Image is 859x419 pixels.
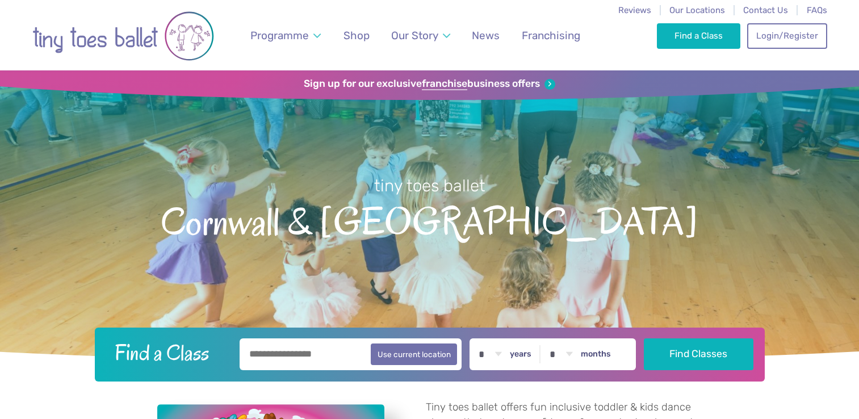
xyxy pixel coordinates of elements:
[106,338,232,367] h2: Find a Class
[250,29,309,42] span: Programme
[385,22,455,49] a: Our Story
[472,29,500,42] span: News
[338,22,375,49] a: Shop
[343,29,370,42] span: Shop
[618,5,651,15] a: Reviews
[669,5,725,15] a: Our Locations
[644,338,753,370] button: Find Classes
[522,29,580,42] span: Franchising
[20,197,839,243] span: Cornwall & [GEOGRAPHIC_DATA]
[747,23,827,48] a: Login/Register
[581,349,611,359] label: months
[743,5,788,15] a: Contact Us
[304,78,555,90] a: Sign up for our exclusivefranchisebusiness offers
[391,29,438,42] span: Our Story
[657,23,740,48] a: Find a Class
[807,5,827,15] a: FAQs
[510,349,531,359] label: years
[422,78,467,90] strong: franchise
[245,22,326,49] a: Programme
[516,22,585,49] a: Franchising
[467,22,505,49] a: News
[32,7,214,65] img: tiny toes ballet
[374,176,485,195] small: tiny toes ballet
[371,343,458,365] button: Use current location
